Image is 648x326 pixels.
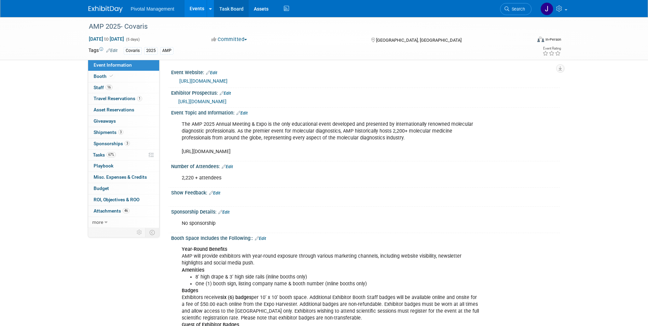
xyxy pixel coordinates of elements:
[124,47,142,54] div: Covaris
[137,96,142,101] span: 1
[131,6,175,12] span: Pivotal Management
[177,118,485,159] div: The AMP 2025 Annual Meeting & Expo is the only educational event developed and presented by inter...
[94,186,109,191] span: Budget
[171,161,560,170] div: Number of Attendees:
[222,164,233,169] a: Edit
[88,127,159,138] a: Shipments3
[94,130,123,135] span: Shipments
[145,228,159,237] td: Toggle Event Tabs
[94,197,139,202] span: ROI, Objectives & ROO
[94,208,129,214] span: Attachments
[134,228,146,237] td: Personalize Event Tab Strip
[88,47,118,55] td: Tags
[209,36,250,43] button: Committed
[88,138,159,149] a: Sponsorships3
[86,21,521,33] div: AMP 2025- Covaris
[218,210,230,215] a: Edit
[118,130,123,135] span: 3
[94,174,147,180] span: Misc. Expenses & Credits
[94,141,130,146] span: Sponsorships
[88,116,159,127] a: Giveaways
[171,108,560,117] div: Event Topic and Information:
[179,78,228,84] a: [URL][DOMAIN_NAME]
[171,207,560,216] div: Sponsorship Details:
[171,233,560,242] div: Booth Space Includes the Following::
[160,47,174,54] div: AMP
[107,152,116,157] span: 67%
[182,267,204,273] b: Amenities
[88,183,159,194] a: Budget
[182,288,198,294] b: Badges
[509,6,525,12] span: Search
[88,172,159,183] a: Misc. Expenses & Credits
[177,217,485,230] div: No sponsorship
[88,105,159,116] a: Asset Reservations
[93,152,116,158] span: Tasks
[88,161,159,172] a: Playbook
[106,85,112,90] span: 16
[88,60,159,71] a: Event Information
[125,37,140,42] span: (5 days)
[540,2,553,15] img: Jessica Gatton
[171,188,560,196] div: Show Feedback:
[144,47,158,54] div: 2025
[94,96,142,101] span: Travel Reservations
[206,70,217,75] a: Edit
[123,208,129,213] span: 46
[500,3,532,15] a: Search
[94,85,112,90] span: Staff
[88,93,159,104] a: Travel Reservations1
[94,62,132,68] span: Event Information
[88,150,159,161] a: Tasks67%
[88,206,159,217] a: Attachments46
[94,107,134,112] span: Asset Reservations
[88,71,159,82] a: Booth
[171,88,560,97] div: Exhibitor Prospectus:
[376,38,461,43] span: [GEOGRAPHIC_DATA], [GEOGRAPHIC_DATA]
[94,73,114,79] span: Booth
[92,219,103,225] span: more
[88,217,159,228] a: more
[542,47,561,50] div: Event Rating
[103,36,110,42] span: to
[178,99,226,104] a: [URL][DOMAIN_NAME]
[220,91,231,96] a: Edit
[125,141,130,146] span: 3
[94,163,113,168] span: Playbook
[182,246,227,252] b: Year-Round Benefits
[491,36,562,46] div: Event Format
[106,48,118,53] a: Edit
[171,67,560,76] div: Event Website:
[220,295,251,300] b: six (6) badges
[88,82,159,93] a: Staff16
[236,111,248,116] a: Edit
[88,6,123,13] img: ExhibitDay
[110,74,113,78] i: Booth reservation complete
[545,37,561,42] div: In-Person
[88,36,124,42] span: [DATE] [DATE]
[255,236,266,241] a: Edit
[209,191,220,195] a: Edit
[88,194,159,205] a: ROI, Objectives & ROO
[177,171,485,185] div: 2,220 + attendees
[195,274,481,281] li: 8’ high drape & 3’ high side rails (inline booths only)
[537,37,544,42] img: Format-Inperson.png
[195,281,481,287] li: One (1) booth sign, listing company name & booth number (Inline booths only)
[94,118,116,124] span: Giveaways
